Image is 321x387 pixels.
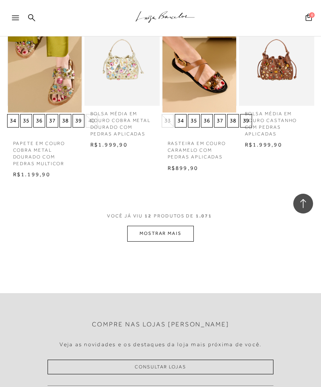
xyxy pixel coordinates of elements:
[162,135,237,160] a: RASTEIRA EM COURO CARAMELO COM PEDRAS APLICADAS
[162,2,236,112] a: RASTEIRA EM COURO CARAMELO COM PEDRAS APLICADAS RASTEIRA EM COURO CARAMELO COM PEDRAS APLICADAS
[303,13,314,24] button: 0
[7,135,82,167] a: PAPETE EM COURO COBRA METAL DOURADO COM PEDRAS MULTICOR
[92,321,229,328] h2: Compre nas lojas [PERSON_NAME]
[168,165,199,171] span: R$899,90
[7,114,19,128] button: 34
[33,114,45,128] button: 36
[245,141,282,148] span: R$1.999,90
[90,141,128,148] span: R$1.999,90
[107,213,214,219] span: VOCÊ JÁ VIU PRODUTOS DE
[162,114,174,128] button: 33
[48,360,273,374] a: Consultar Lojas
[8,2,82,112] a: PAPETE EM COURO COBRA METAL DOURADO COM PEDRAS MULTICOR PAPETE EM COURO COBRA METAL DOURADO COM P...
[239,106,314,137] a: BOLSA MÉDIA EM COURO CASTANHO COM PEDRAS APLICADAS
[201,114,213,128] button: 36
[227,114,239,128] button: 38
[46,114,58,128] button: 37
[196,213,212,219] span: 1.071
[73,114,84,128] button: 39
[188,114,200,128] button: 35
[13,171,50,177] span: R$1.199,90
[84,106,160,137] a: BOLSA MÉDIA EM COURO COBRA METAL DOURADO COM PEDRAS APLICADAS
[214,114,226,128] button: 37
[59,341,262,348] h4: Veja as novidades e os destaques da loja mais próxima de você.
[240,2,313,112] img: BOLSA MÉDIA EM COURO CASTANHO COM PEDRAS APLICADAS
[20,114,32,128] button: 35
[175,114,187,128] button: 34
[59,114,71,128] button: 38
[309,12,315,18] span: 0
[85,2,159,112] a: BOLSA MÉDIA EM COURO COBRA METAL DOURADO COM PEDRAS APLICADAS BOLSA MÉDIA EM COURO COBRA METAL DO...
[8,2,82,112] img: PAPETE EM COURO COBRA METAL DOURADO COM PEDRAS MULTICOR
[162,2,236,112] img: RASTEIRA EM COURO CARAMELO COM PEDRAS APLICADAS
[240,2,313,112] a: BOLSA MÉDIA EM COURO CASTANHO COM PEDRAS APLICADAS BOLSA MÉDIA EM COURO CASTANHO COM PEDRAS APLIC...
[85,2,159,112] img: BOLSA MÉDIA EM COURO COBRA METAL DOURADO COM PEDRAS APLICADAS
[127,226,194,241] button: MOSTRAR MAIS
[145,213,152,219] span: 12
